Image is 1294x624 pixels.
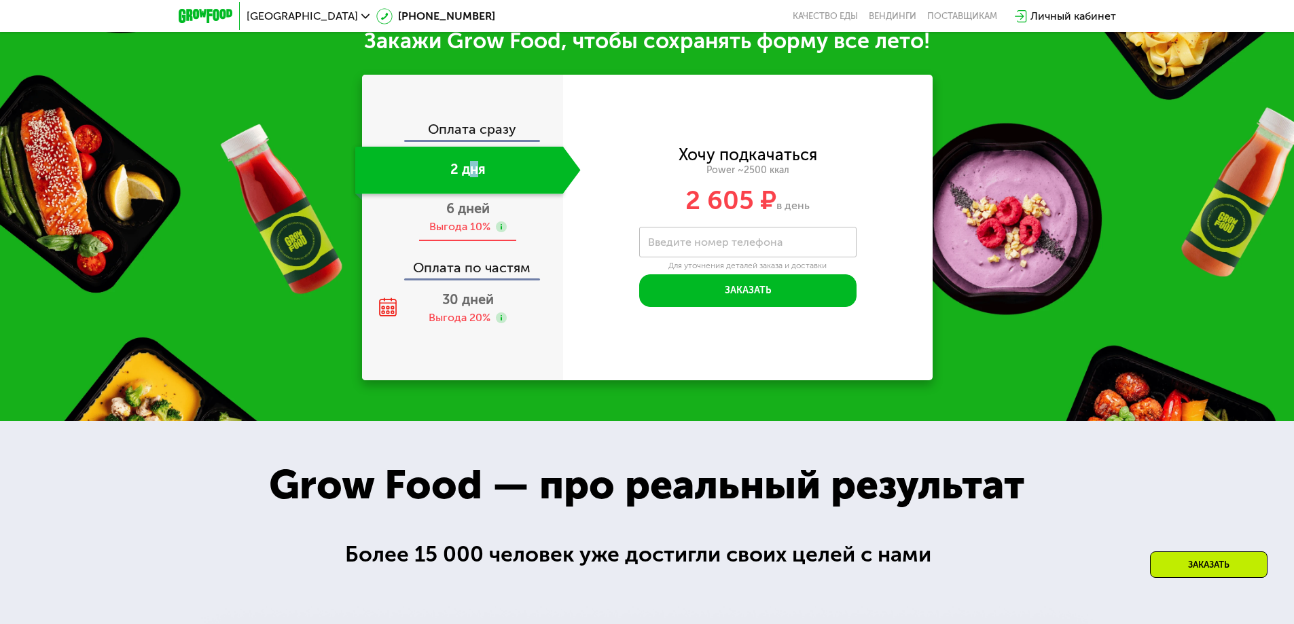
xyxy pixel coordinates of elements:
[1030,8,1116,24] div: Личный кабинет
[446,200,490,217] span: 6 дней
[639,274,857,307] button: Заказать
[1150,551,1268,578] div: Заказать
[429,219,490,234] div: Выгода 10%
[429,310,490,325] div: Выгода 20%
[679,147,817,162] div: Хочу подкачаться
[247,11,358,22] span: [GEOGRAPHIC_DATA]
[776,199,810,212] span: в день
[345,538,949,571] div: Более 15 000 человек уже достигли своих целей с нами
[239,454,1054,515] div: Grow Food — про реальный результат
[363,122,563,140] div: Оплата сразу
[639,261,857,272] div: Для уточнения деталей заказа и доставки
[363,247,563,278] div: Оплата по частям
[442,291,494,308] span: 30 дней
[563,164,933,177] div: Power ~2500 ккал
[869,11,916,22] a: Вендинги
[685,185,776,216] span: 2 605 ₽
[793,11,858,22] a: Качество еды
[376,8,495,24] a: [PHONE_NUMBER]
[648,238,783,246] label: Введите номер телефона
[927,11,997,22] div: поставщикам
